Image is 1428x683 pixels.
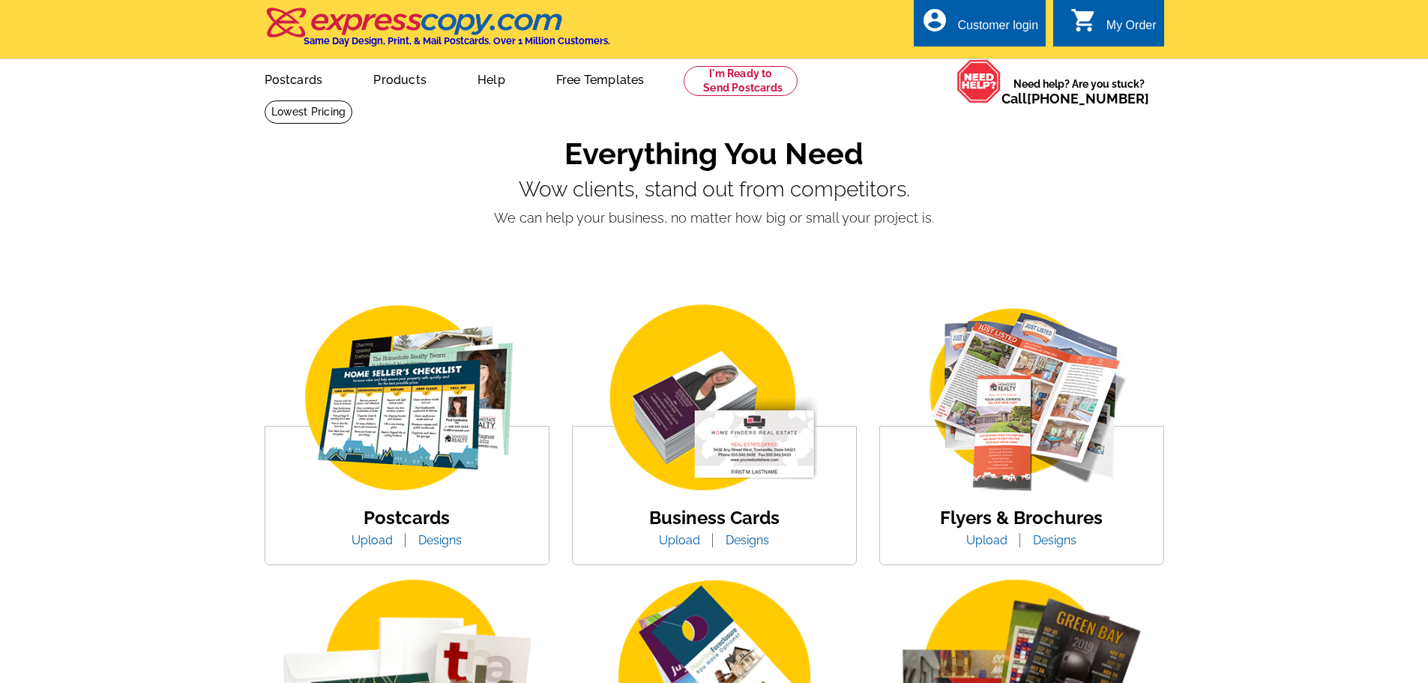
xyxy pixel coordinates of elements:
img: flyer-card.png [894,301,1149,498]
p: We can help your business, no matter how big or small your project is. [265,208,1164,228]
a: Upload [340,533,404,547]
span: Need help? Are you stuck? [1001,76,1157,106]
div: Customer login [957,19,1038,40]
span: Call [1001,91,1149,106]
a: Postcards [364,507,450,529]
a: Designs [1022,533,1088,547]
img: help [956,59,1001,103]
a: Products [349,61,451,96]
p: Wow clients, stand out from competitors. [265,178,1164,202]
a: Designs [714,533,780,547]
a: Help [454,61,529,96]
a: [PHONE_NUMBER] [1027,91,1149,106]
img: business-card.png [587,301,842,498]
img: img_postcard.png [280,301,534,498]
a: Upload [955,533,1019,547]
div: My Order [1106,19,1157,40]
i: shopping_cart [1070,7,1097,34]
h1: Everything You Need [265,136,1164,172]
a: shopping_cart My Order [1070,16,1157,35]
a: Postcards [241,61,347,96]
h4: Same Day Design, Print, & Mail Postcards. Over 1 Million Customers. [304,35,610,46]
i: account_circle [921,7,948,34]
a: Business Cards [649,507,780,529]
a: Free Templates [532,61,669,96]
a: Flyers & Brochures [940,507,1103,529]
a: Designs [407,533,473,547]
a: Upload [648,533,711,547]
a: Same Day Design, Print, & Mail Postcards. Over 1 Million Customers. [265,18,610,46]
a: account_circle Customer login [921,16,1038,35]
